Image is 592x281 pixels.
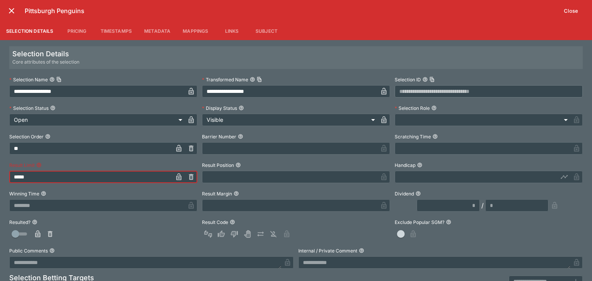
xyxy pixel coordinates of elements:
p: Exclude Popular SGM? [395,219,444,225]
div: Visible [202,114,378,126]
p: Dividend [395,190,414,197]
button: Scratching Time [432,134,438,139]
button: Copy To Clipboard [257,77,262,82]
h6: Pittsburgh Penguins [25,7,559,15]
p: Scratching Time [395,133,431,140]
button: Resulted? [32,219,37,225]
button: Lose [228,228,240,240]
button: Result Position [235,162,241,168]
button: Transformed NameCopy To Clipboard [250,77,255,82]
button: Selection Role [431,105,437,111]
p: Transformed Name [202,76,248,83]
div: / [481,201,484,210]
p: Selection Status [9,105,49,111]
button: Subject [249,22,284,40]
button: Exclude Popular SGM? [446,219,451,225]
button: Display Status [239,105,244,111]
p: Result Limit [9,162,35,168]
span: Core attributes of the selection [12,58,79,66]
p: Selection Order [9,133,44,140]
button: Result Code [230,219,235,225]
button: Handicap [417,162,422,168]
h5: Selection Details [12,49,79,58]
button: Timestamps [94,22,138,40]
button: Public Comments [49,248,55,253]
p: Selection Role [395,105,430,111]
button: Winning Time [41,191,46,196]
button: Void [241,228,254,240]
button: Selection NameCopy To Clipboard [49,77,55,82]
p: Result Position [202,162,234,168]
button: Dividend [415,191,421,196]
button: Result Limit [36,162,42,168]
p: Winning Time [9,190,39,197]
button: Result Margin [234,191,239,196]
p: Result Margin [202,190,232,197]
button: close [5,4,18,18]
p: Result Code [202,219,228,225]
button: Metadata [138,22,177,40]
p: Handicap [395,162,415,168]
div: Open [9,114,185,126]
button: Mappings [177,22,214,40]
button: Selection Order [45,134,50,139]
p: Selection ID [395,76,421,83]
p: Public Comments [9,247,48,254]
button: Selection Status [50,105,55,111]
button: Links [214,22,249,40]
p: Internal / Private Comment [298,247,357,254]
p: Selection Name [9,76,48,83]
button: Barrier Number [238,134,243,139]
button: Selection IDCopy To Clipboard [422,77,428,82]
p: Barrier Number [202,133,236,140]
button: Not Set [202,228,214,240]
button: Internal / Private Comment [359,248,364,253]
button: Eliminated In Play [267,228,280,240]
button: Pricing [60,22,94,40]
button: Copy To Clipboard [429,77,435,82]
p: Display Status [202,105,237,111]
button: Copy To Clipboard [56,77,62,82]
button: Win [215,228,227,240]
p: Resulted? [9,219,30,225]
button: Push [254,228,267,240]
button: Close [559,5,583,17]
